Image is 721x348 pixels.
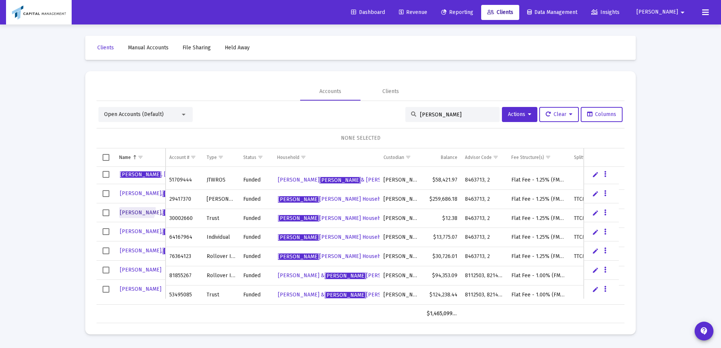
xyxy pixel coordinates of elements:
[103,190,109,197] div: Select row
[243,253,270,260] div: Funded
[166,148,202,166] td: Column Account #
[508,228,570,247] td: Flat Fee - 1.25% (FMAN)
[545,154,551,160] span: Show filter options for column 'Fee Structure(s)'
[587,111,616,118] span: Columns
[203,247,239,266] td: Rollover IRA
[592,286,599,293] a: Edit
[277,270,436,281] a: [PERSON_NAME] &[PERSON_NAME][PERSON_NAME] Household
[103,247,109,254] div: Select row
[119,154,131,160] div: Name
[163,209,204,216] span: [PERSON_NAME]
[163,248,204,254] span: [PERSON_NAME]
[163,229,204,235] span: [PERSON_NAME]
[203,266,239,285] td: Rollover IRA
[97,148,624,323] div: Data grid
[423,189,461,209] td: $259,686.18
[203,285,239,304] td: Trust
[592,209,599,216] a: Edit
[203,209,239,228] td: Trust
[570,189,613,209] td: TTCM - 100%
[423,247,461,266] td: $30,726.01
[382,88,399,95] div: Clients
[239,148,274,166] td: Column Status
[277,213,389,224] a: [PERSON_NAME][PERSON_NAME] Household
[380,209,423,228] td: [PERSON_NAME]
[103,209,109,216] div: Select row
[546,111,572,118] span: Clear
[207,154,217,160] div: Type
[278,215,319,221] span: [PERSON_NAME]
[481,5,519,20] a: Clients
[277,251,389,262] a: [PERSON_NAME][PERSON_NAME] Household
[461,285,508,304] td: 8112503, 8214799
[461,209,508,228] td: 8463713, 2
[258,154,263,160] span: Show filter options for column 'Status'
[277,289,436,301] a: [PERSON_NAME] &[PERSON_NAME][PERSON_NAME] Household
[163,191,204,197] span: [PERSON_NAME]
[384,154,404,160] div: Custodian
[508,189,570,209] td: Flat Fee - 1.25% (FMAN)
[103,154,109,161] div: Select all
[511,154,544,160] div: Fee Structure(s)
[103,286,109,293] div: Select row
[380,171,423,190] td: [PERSON_NAME]
[423,266,461,285] td: $94,353.09
[166,189,202,209] td: 29417370
[380,266,423,285] td: [PERSON_NAME]
[405,154,411,160] span: Show filter options for column 'Custodian'
[502,107,537,122] button: Actions
[435,5,479,20] a: Reporting
[119,226,205,237] a: [PERSON_NAME],[PERSON_NAME]
[487,9,513,15] span: Clients
[508,171,570,190] td: Flat Fee - 1.25% (FMAN)
[122,40,175,55] a: Manual Accounts
[203,171,239,190] td: JTWROS
[103,171,109,178] div: Select row
[351,9,385,15] span: Dashboard
[627,5,696,20] button: [PERSON_NAME]
[319,177,361,183] span: [PERSON_NAME]
[166,209,202,228] td: 30002660
[278,292,435,298] span: [PERSON_NAME] & [PERSON_NAME] Household
[319,88,341,95] div: Accounts
[119,245,205,256] a: [PERSON_NAME],[PERSON_NAME]
[423,171,461,190] td: $58,421.97
[225,44,250,51] span: Held Away
[166,285,202,304] td: 53495085
[461,266,508,285] td: 8112503, 8214799
[700,327,709,336] mat-icon: contact_support
[243,195,270,203] div: Funded
[166,247,202,266] td: 76364123
[120,209,204,216] span: [PERSON_NAME],
[461,247,508,266] td: 8463713, 2
[423,148,461,166] td: Column Balance
[574,154,594,160] div: Splitter(s)
[243,272,270,279] div: Funded
[427,310,457,317] div: $1,465,099.49
[219,40,256,55] a: Held Away
[465,154,492,160] div: Advisor Code
[119,207,205,218] a: [PERSON_NAME],[PERSON_NAME]
[345,5,391,20] a: Dashboard
[325,292,366,298] span: [PERSON_NAME]
[103,228,109,235] div: Select row
[119,169,206,180] a: [PERSON_NAME], [PERSON_NAME]
[278,196,319,203] span: [PERSON_NAME]
[203,189,239,209] td: [PERSON_NAME]
[527,9,577,15] span: Data Management
[278,215,388,221] span: [PERSON_NAME] Household
[166,228,202,247] td: 64167964
[678,5,687,20] mat-icon: arrow_drop_down
[120,286,161,292] span: [PERSON_NAME]
[166,171,202,190] td: 51709444
[277,194,389,205] a: [PERSON_NAME][PERSON_NAME] Household
[508,148,570,166] td: Column Fee Structure(s)
[176,40,217,55] a: File Sharing
[190,154,196,160] span: Show filter options for column 'Account #'
[169,154,189,160] div: Account #
[115,148,166,166] td: Column Name
[120,190,204,197] span: [PERSON_NAME],
[277,232,389,243] a: [PERSON_NAME][PERSON_NAME] Household
[273,148,380,166] td: Column Household
[399,9,427,15] span: Revenue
